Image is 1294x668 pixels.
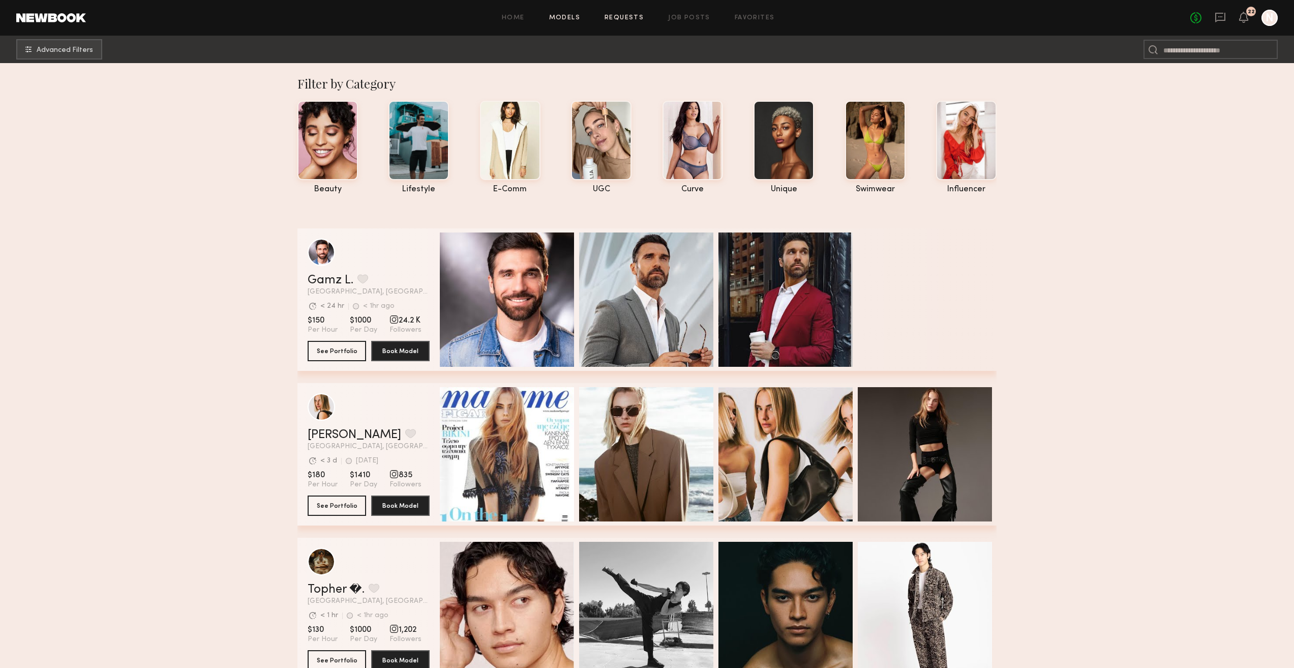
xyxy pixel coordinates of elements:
button: Book Model [371,341,430,361]
span: Advanced Filters [37,47,93,54]
div: curve [663,185,723,194]
span: Followers [389,480,422,489]
div: < 1 hr [320,612,338,619]
span: [GEOGRAPHIC_DATA], [GEOGRAPHIC_DATA] [308,598,430,605]
span: Followers [389,635,422,644]
div: Filter by Category [297,75,997,92]
span: Per Day [350,635,377,644]
span: $180 [308,470,338,480]
span: $150 [308,315,338,326]
span: Per Day [350,480,377,489]
span: $1000 [350,315,377,326]
span: 835 [389,470,422,480]
div: < 3 d [320,457,337,464]
span: $1000 [350,625,377,635]
a: N [1261,10,1278,26]
div: [DATE] [356,457,378,464]
span: [GEOGRAPHIC_DATA], [GEOGRAPHIC_DATA] [308,288,430,296]
a: Home [502,15,525,21]
span: Per Hour [308,635,338,644]
div: < 1hr ago [357,612,388,619]
span: 24.2 K [389,315,422,326]
span: 1,202 [389,625,422,635]
div: < 1hr ago [363,303,395,310]
div: UGC [571,185,631,194]
div: beauty [297,185,358,194]
div: 22 [1248,9,1255,15]
button: See Portfolio [308,341,366,361]
a: Job Posts [668,15,710,21]
div: influencer [936,185,997,194]
div: swimwear [845,185,906,194]
div: e-comm [480,185,540,194]
div: lifestyle [388,185,449,194]
span: Per Hour [308,326,338,335]
span: Followers [389,326,422,335]
span: Per Hour [308,480,338,489]
a: [PERSON_NAME] [308,429,401,441]
span: $130 [308,625,338,635]
a: Models [549,15,580,21]
a: Requests [605,15,644,21]
button: Advanced Filters [16,39,102,60]
div: < 24 hr [320,303,344,310]
a: Gamz L. [308,274,353,286]
button: Book Model [371,496,430,516]
button: See Portfolio [308,496,366,516]
span: $1410 [350,470,377,480]
span: [GEOGRAPHIC_DATA], [GEOGRAPHIC_DATA] [308,443,430,450]
a: Favorites [735,15,775,21]
a: Topher �. [308,584,365,596]
div: unique [754,185,814,194]
span: Per Day [350,326,377,335]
